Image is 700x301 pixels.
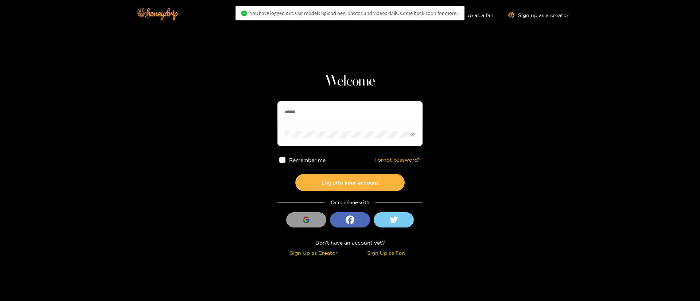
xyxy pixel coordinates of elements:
a: Sign up as a fan [444,12,494,18]
span: You have logged out. Our models upload new photos and videos daily. Come back soon for more.. [250,10,459,16]
span: eye-invisible [410,132,415,137]
a: Sign up as a creator [508,12,569,18]
div: Don't have an account yet? [277,238,423,247]
div: Sign Up as Creator [279,249,348,257]
button: Log into your account [295,174,405,191]
span: Remember me [289,157,326,163]
div: Sign Up as Fan [352,249,421,257]
span: check-circle [241,11,247,16]
div: Or continue with [277,198,423,207]
a: Forgot password? [374,157,421,163]
h1: Welcome [277,73,423,90]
